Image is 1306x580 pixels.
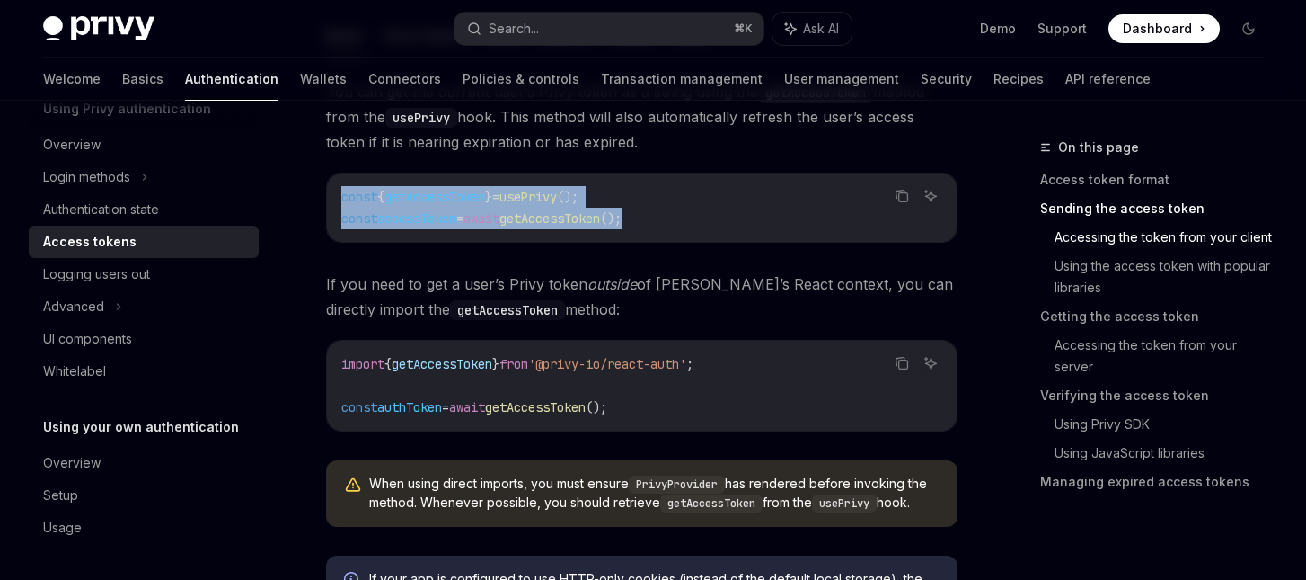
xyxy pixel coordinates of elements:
a: Sending the access token [1040,194,1277,223]
a: Demo [980,20,1016,38]
button: Copy the contents from the code block [890,352,913,375]
a: Verifying the access token [1040,381,1277,410]
a: Support [1037,20,1087,38]
a: Getting the access token [1040,302,1277,331]
a: User management [784,58,899,101]
a: Access tokens [29,226,259,258]
span: (); [557,189,578,205]
span: const [341,399,377,415]
em: outside [587,275,637,293]
code: usePrivy [812,495,877,513]
button: Toggle dark mode [1234,14,1263,43]
span: authToken [377,399,442,415]
div: Setup [43,485,78,506]
div: Usage [43,517,82,539]
code: getAccessToken [758,83,873,103]
span: { [384,356,392,372]
span: const [341,189,377,205]
a: Wallets [300,58,347,101]
svg: Warning [344,477,362,495]
span: } [485,189,492,205]
button: Ask AI [772,13,852,45]
div: Whitelabel [43,361,106,382]
div: Search... [489,18,539,40]
span: getAccessToken [499,210,600,227]
span: const [341,210,377,227]
span: You can get the current user’s Privy token as a string using the method from the hook. This metho... [326,79,957,155]
a: Welcome [43,58,101,101]
a: Policies & controls [463,58,579,101]
span: from [499,356,528,372]
button: Search...⌘K [454,13,763,45]
span: = [492,189,499,205]
a: Using the access token with popular libraries [1055,252,1277,302]
div: Login methods [43,166,130,188]
a: API reference [1065,58,1151,101]
span: getAccessToken [384,189,485,205]
span: { [377,189,384,205]
h5: Using your own authentication [43,416,239,438]
span: await [449,399,485,415]
div: Authentication state [43,199,159,220]
a: Using Privy SDK [1055,410,1277,439]
code: usePrivy [385,108,457,128]
button: Copy the contents from the code block [890,184,913,208]
span: usePrivy [499,189,557,205]
span: Dashboard [1123,20,1192,38]
code: getAccessToken [660,495,763,513]
a: Usage [29,512,259,544]
div: Overview [43,452,101,474]
span: getAccessToken [392,356,492,372]
span: } [492,356,499,372]
span: getAccessToken [485,399,586,415]
span: (); [600,210,622,227]
a: Accessing the token from your client [1055,223,1277,252]
a: Authentication [185,58,278,101]
span: Ask AI [803,20,839,38]
span: = [456,210,463,227]
span: '@privy-io/react-auth' [528,356,686,372]
a: UI components [29,323,259,355]
a: Connectors [368,58,441,101]
a: Setup [29,479,259,512]
span: ; [686,356,693,372]
div: Access tokens [43,231,137,253]
button: Ask AI [919,184,942,208]
a: Transaction management [601,58,763,101]
a: Security [921,58,972,101]
span: When using direct imports, you must ensure has rendered before invoking the method. Whenever poss... [369,475,940,513]
span: accessToken [377,210,456,227]
a: Managing expired access tokens [1040,468,1277,496]
a: Overview [29,447,259,479]
a: Whitelabel [29,355,259,388]
code: PrivyProvider [629,476,725,494]
div: Logging users out [43,263,150,285]
a: Basics [122,58,163,101]
span: If you need to get a user’s Privy token of [PERSON_NAME]’s React context, you can directly import... [326,272,957,322]
a: Overview [29,129,259,161]
a: Dashboard [1108,14,1220,43]
a: Accessing the token from your server [1055,331,1277,381]
button: Ask AI [919,352,942,375]
img: dark logo [43,16,154,41]
a: Access token format [1040,165,1277,194]
span: = [442,399,449,415]
a: Authentication state [29,193,259,226]
span: (); [586,399,607,415]
div: Overview [43,134,101,156]
a: Using JavaScript libraries [1055,439,1277,468]
a: Logging users out [29,258,259,290]
span: ⌘ K [734,22,753,36]
span: await [463,210,499,227]
div: Advanced [43,296,104,317]
span: On this page [1058,137,1139,158]
a: Recipes [993,58,1044,101]
div: UI components [43,328,132,350]
code: getAccessToken [450,300,565,320]
span: import [341,356,384,372]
